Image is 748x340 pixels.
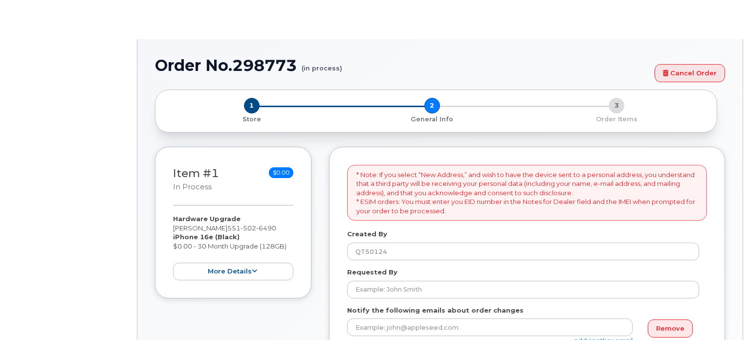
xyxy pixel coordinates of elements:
[347,281,699,298] input: Example: John Smith
[155,57,650,74] h1: Order No.298773
[173,233,240,241] strong: iPhone 16e (Black)
[173,182,212,191] small: in process
[256,224,276,232] span: 6490
[347,229,387,239] label: Created By
[244,98,260,113] span: 1
[648,319,693,338] a: Remove
[356,170,698,216] p: * Note: If you select “New Address,” and wish to have the device sent to a personal address, you ...
[347,268,397,277] label: Requested By
[167,115,336,124] p: Store
[173,263,293,281] button: more details
[163,113,340,124] a: 1 Store
[347,318,633,336] input: Example: john@appleseed.com
[347,306,524,315] label: Notify the following emails about order changes
[173,167,219,192] h3: Item #1
[655,64,725,82] a: Cancel Order
[269,167,293,178] span: $0.00
[302,57,342,72] small: (in process)
[241,224,256,232] span: 502
[173,215,241,223] strong: Hardware Upgrade
[173,214,293,280] div: [PERSON_NAME] $0.00 - 30 Month Upgrade (128GB)
[227,224,276,232] span: 551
